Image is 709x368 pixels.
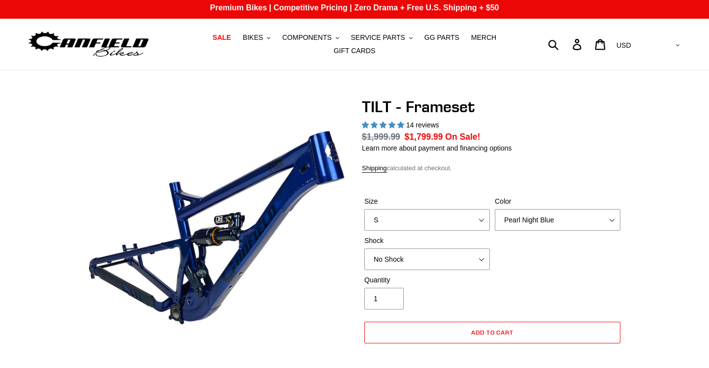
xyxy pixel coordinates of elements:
span: GIFT CARDS [334,47,376,55]
button: Add to cart [364,322,620,343]
span: COMPONENTS [282,33,331,42]
a: Shipping [362,164,387,173]
a: GG PARTS [419,31,464,44]
span: 5.00 stars [362,121,406,129]
h1: TILT - Frameset [362,97,623,116]
img: TILT - Frameset [88,99,345,356]
s: $1,999.99 [362,132,400,142]
span: $1,799.99 [405,132,443,142]
a: SALE [208,31,236,44]
label: Shock [364,236,490,246]
span: MERCH [471,33,496,42]
input: Search [553,33,579,55]
span: On Sale! [445,130,480,143]
a: Learn more about payment and financing options [362,144,512,152]
button: COMPONENTS [277,31,344,44]
span: 14 reviews [406,121,439,129]
span: SALE [213,33,231,42]
button: SERVICE PARTS [346,31,417,44]
label: Size [364,196,490,207]
label: Color [495,196,620,207]
span: GG PARTS [424,33,459,42]
label: Quantity [364,275,490,285]
div: calculated at checkout. [362,163,623,173]
span: BIKES [243,33,263,42]
span: SERVICE PARTS [351,33,405,42]
img: Canfield Bikes [27,29,150,60]
button: BIKES [238,31,275,44]
a: MERCH [466,31,501,44]
span: Add to cart [471,329,514,336]
a: GIFT CARDS [329,44,381,58]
